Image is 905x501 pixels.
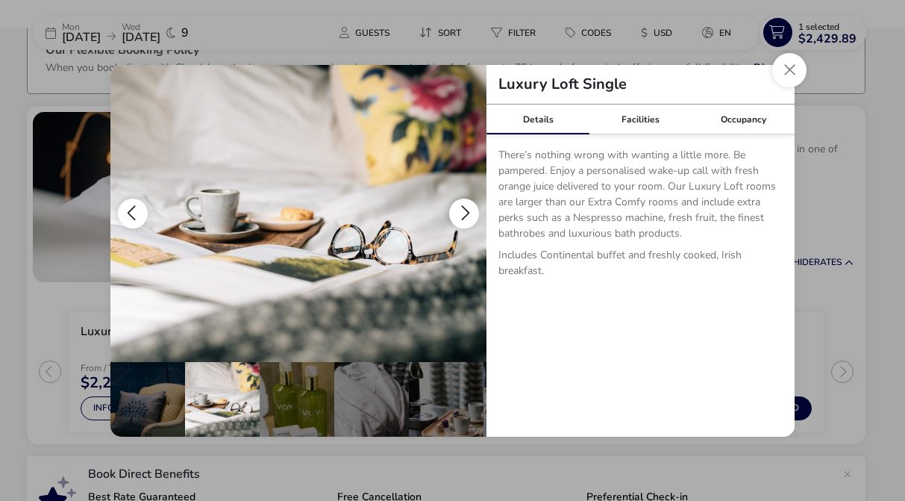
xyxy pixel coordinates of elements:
img: 060d4a7567f78c362a199bebfa13ccef8ef0c65bcef7f005510fb069c23aec78 [110,65,486,362]
div: Details [486,105,589,134]
div: Occupancy [692,105,795,134]
div: Facilities [589,105,692,134]
div: details [110,65,795,437]
p: Includes Continental buffet and freshly cooked, Irish breakfast. [498,247,783,284]
button: Close dialog [772,53,807,87]
h2: Luxury Loft Single [486,77,639,92]
p: There’s nothing wrong with wanting a little more. Be pampered. Enjoy a personalised wake-up call ... [498,147,783,247]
